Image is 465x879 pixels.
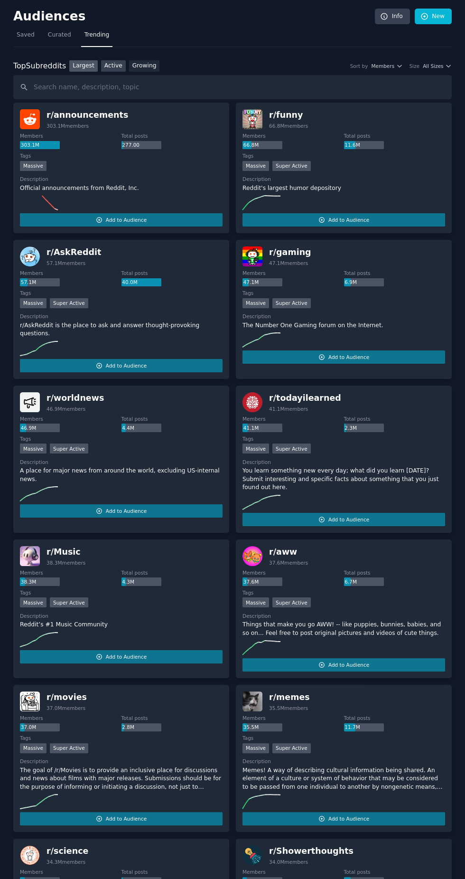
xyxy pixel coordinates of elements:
[20,416,121,422] dt: Members
[344,424,384,432] div: 2.3M
[242,141,282,150] div: 66.8M
[242,321,445,330] p: The Number One Gaming forum on the Internet.
[20,845,40,865] img: science
[106,508,147,514] span: Add to Audience
[344,132,446,139] dt: Total posts
[272,597,311,607] div: Super Active
[50,743,88,753] div: Super Active
[344,141,384,150] div: 11.6M
[242,152,445,159] dt: Tags
[20,213,223,227] button: Add to Audience
[45,28,74,47] a: Curated
[20,613,223,619] dt: Description
[272,444,311,454] div: Super Active
[121,723,161,732] div: 2.8M
[20,723,60,732] div: 37.0M
[242,743,269,753] div: Massive
[20,359,223,372] button: Add to Audience
[242,621,445,637] p: Things that make you go AWW! -- like puppies, bunnies, babies, and so on... Feel free to post ori...
[242,758,445,765] dt: Description
[242,597,269,607] div: Massive
[20,132,121,139] dt: Members
[121,278,161,287] div: 40.0M
[272,161,311,171] div: Super Active
[242,569,344,576] dt: Members
[328,662,369,668] span: Add to Audience
[242,723,282,732] div: 35.5M
[242,812,445,825] button: Add to Audience
[242,176,445,182] dt: Description
[20,278,60,287] div: 57.1M
[423,63,452,69] button: All Sizes
[46,247,101,257] span: r/ AskReddit
[344,416,446,422] dt: Total posts
[20,141,60,150] div: 303.1M
[20,691,40,711] img: movies
[242,845,262,865] img: Showerthoughts
[344,577,384,586] div: 6.7M
[20,766,223,792] p: The goal of /r/Movies is to provide an inclusive place for discussions and news about films with ...
[20,444,46,454] div: Massive
[242,513,445,526] button: Add to Audience
[13,28,38,47] a: Saved
[375,9,410,25] a: Info
[328,815,369,822] span: Add to Audience
[20,569,121,576] dt: Members
[242,270,344,276] dt: Members
[46,110,128,120] span: r/ announcements
[242,658,445,671] button: Add to Audience
[46,859,85,865] div: 34.3M members
[17,31,35,39] span: Saved
[350,63,368,69] div: Sort by
[242,246,262,266] img: gaming
[269,110,303,120] span: r/ funny
[242,161,269,171] div: Massive
[242,546,262,566] img: aww
[20,504,223,518] button: Add to Audience
[106,217,147,223] span: Add to Audience
[46,123,89,129] div: 303.1M members
[242,290,445,296] dt: Tags
[328,217,369,223] span: Add to Audience
[272,298,311,308] div: Super Active
[20,176,223,182] dt: Description
[242,869,344,875] dt: Members
[269,247,311,257] span: r/ gaming
[121,869,223,875] dt: Total posts
[242,350,445,364] button: Add to Audience
[242,392,262,412] img: todayilearned
[106,653,147,660] span: Add to Audience
[269,846,353,856] span: r/ Showerthoughts
[242,766,445,792] p: Memes! A way of describing cultural information being shared. An element of a culture or system o...
[344,278,384,287] div: 6.9M
[121,569,223,576] dt: Total posts
[20,270,121,276] dt: Members
[344,569,446,576] dt: Total posts
[269,859,308,865] div: 34.0M members
[242,184,445,193] p: Reddit's largest humor depository
[121,715,223,721] dt: Total posts
[46,393,104,403] span: r/ worldnews
[242,691,262,711] img: memes
[242,467,445,492] p: You learn something new every day; what did you learn [DATE]? Submit interesting and specific fac...
[269,393,341,403] span: r/ todayilearned
[20,435,223,442] dt: Tags
[46,846,88,856] span: r/ science
[242,278,282,287] div: 47.1M
[13,60,66,72] div: Top Subreddits
[20,313,223,320] dt: Description
[409,63,420,69] div: Size
[20,392,40,412] img: worldnews
[106,815,147,822] span: Add to Audience
[269,559,308,566] div: 37.6M members
[371,63,394,69] span: Members
[13,9,375,24] h2: Audiences
[272,743,311,753] div: Super Active
[20,597,46,607] div: Massive
[344,869,446,875] dt: Total posts
[121,416,223,422] dt: Total posts
[269,123,308,129] div: 66.8M members
[20,546,40,566] img: Music
[20,650,223,663] button: Add to Audience
[344,723,384,732] div: 11.7M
